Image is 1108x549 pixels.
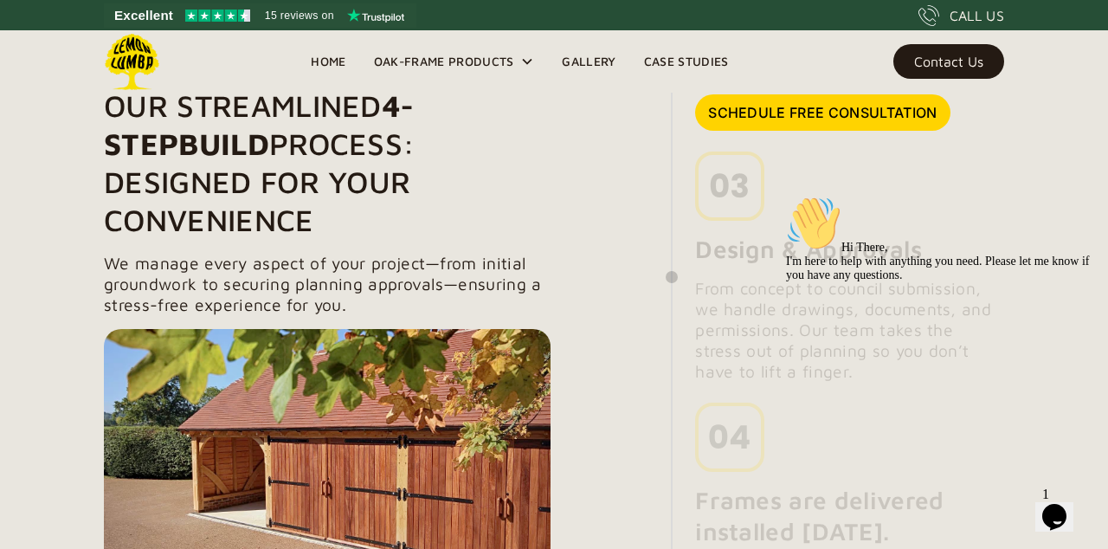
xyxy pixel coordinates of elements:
[7,7,62,62] img: :wave:
[297,48,359,74] a: Home
[360,30,549,93] div: Oak-Frame Products
[630,48,743,74] a: Case Studies
[918,5,1004,26] a: CALL US
[695,485,983,547] h4: Frames are delivered installed [DATE].
[7,7,319,94] div: 👋Hi There,I'm here to help with anything you need. Please let me know if you have any questions.
[347,9,404,23] img: Trustpilot logo
[779,189,1091,471] iframe: chat widget
[914,55,983,68] div: Contact Us
[695,234,922,265] h4: Design & Approvals
[185,10,250,22] img: Trustpilot 4.5 stars
[374,51,514,72] div: Oak-Frame Products
[265,5,334,26] span: 15 reviews on
[104,253,551,315] p: We manage every aspect of your project—from initial groundwork to securing planning approvals—ens...
[1035,480,1091,532] iframe: chat widget
[104,3,416,28] a: See Lemon Lumba reviews on Trustpilot
[104,87,551,239] h1: Our Streamlined Process: Designed for Your Convenience
[950,5,1004,26] div: CALL US
[7,52,311,93] span: Hi There, I'm here to help with anything you need. Please let me know if you have any questions.
[893,44,1004,79] a: Contact Us
[114,5,173,26] span: Excellent
[548,48,629,74] a: Gallery
[695,278,1004,382] p: From concept to council submission, we handle drawings, documents, and permissions. Our team take...
[695,94,950,131] a: Schedule Free Consultation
